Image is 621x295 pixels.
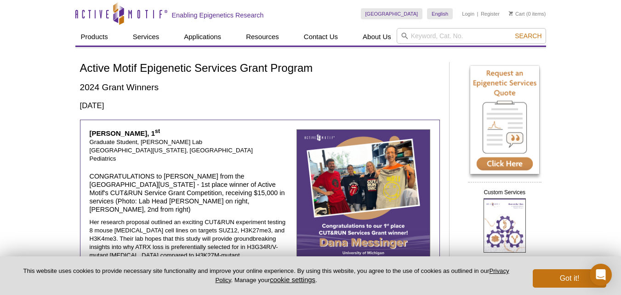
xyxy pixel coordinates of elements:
input: Keyword, Cat. No. [397,28,546,44]
button: Got it! [533,269,606,288]
img: Dana Messinger [296,129,430,263]
h2: Custom Services [468,182,541,198]
a: Resources [240,28,285,46]
strong: [PERSON_NAME], 1 [90,129,160,137]
a: Login [462,11,474,17]
span: Pediatrics [90,155,116,162]
img: Custom Services [484,198,526,253]
a: Privacy Policy [215,267,509,283]
a: Register [481,11,500,17]
a: [GEOGRAPHIC_DATA] [361,8,423,19]
p: Her research proposal outlined an exciting CUT&RUN experiment testing 8 mouse [MEDICAL_DATA] cell... [90,218,290,284]
h2: Enabling Epigenetics Research [172,11,264,19]
sup: st [155,128,160,134]
h1: Active Motif Epigenetic Services Grant Program [80,62,440,75]
a: Applications [178,28,227,46]
button: cookie settings [270,276,315,283]
span: Search [515,32,541,40]
div: Open Intercom Messenger [590,264,612,286]
h2: 2024 Grant Winners [80,81,440,93]
button: Search [512,32,544,40]
img: Your Cart [509,11,513,16]
span: [GEOGRAPHIC_DATA][US_STATE], [GEOGRAPHIC_DATA] [90,147,253,154]
a: Contact Us [298,28,343,46]
a: Products [75,28,114,46]
span: Graduate Student, [PERSON_NAME] Lab [90,139,203,145]
li: | [477,8,479,19]
h3: [DATE] [80,100,440,111]
a: Services [127,28,165,46]
p: This website uses cookies to provide necessary site functionality and improve your online experie... [15,267,518,284]
a: About Us [357,28,397,46]
a: Cart [509,11,525,17]
li: (0 items) [509,8,546,19]
h4: CONGRATULATIONS to [PERSON_NAME] from the [GEOGRAPHIC_DATA][US_STATE] - 1st place winner of Activ... [90,172,290,214]
a: English [427,8,453,19]
img: Request an Epigenetic Services Quote [470,66,539,174]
